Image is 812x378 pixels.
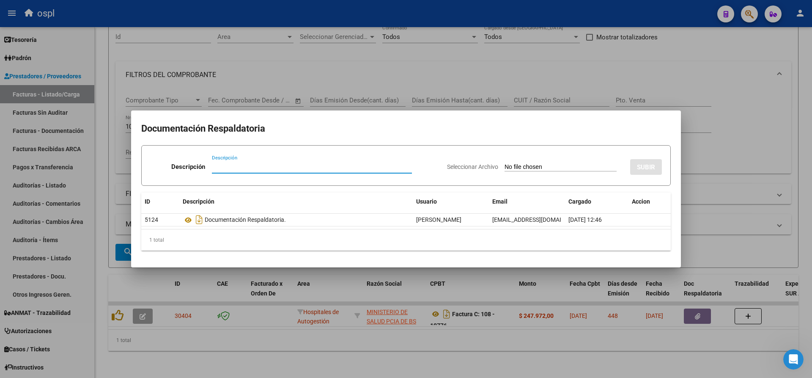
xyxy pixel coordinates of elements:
[783,349,804,370] iframe: Intercom live chat
[565,193,628,211] datatable-header-cell: Cargado
[183,198,214,205] span: Descripción
[637,163,655,171] span: SUBIR
[141,121,671,137] h2: Documentación Respaldatoria
[568,198,591,205] span: Cargado
[179,193,413,211] datatable-header-cell: Descripción
[416,216,461,223] span: [PERSON_NAME]
[632,198,650,205] span: Accion
[194,213,205,226] i: Descargar documento
[492,216,586,223] span: [EMAIL_ADDRESS][DOMAIN_NAME]
[489,193,565,211] datatable-header-cell: Email
[630,159,662,175] button: SUBIR
[141,229,671,251] div: 1 total
[416,198,437,205] span: Usuario
[568,216,602,223] span: [DATE] 12:46
[492,198,507,205] span: Email
[141,193,179,211] datatable-header-cell: ID
[628,193,671,211] datatable-header-cell: Accion
[145,216,158,223] span: 5124
[447,163,498,170] span: Seleccionar Archivo
[171,162,205,172] p: Descripción
[183,213,409,226] div: Documentación Respaldatoria.
[413,193,489,211] datatable-header-cell: Usuario
[145,198,150,205] span: ID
